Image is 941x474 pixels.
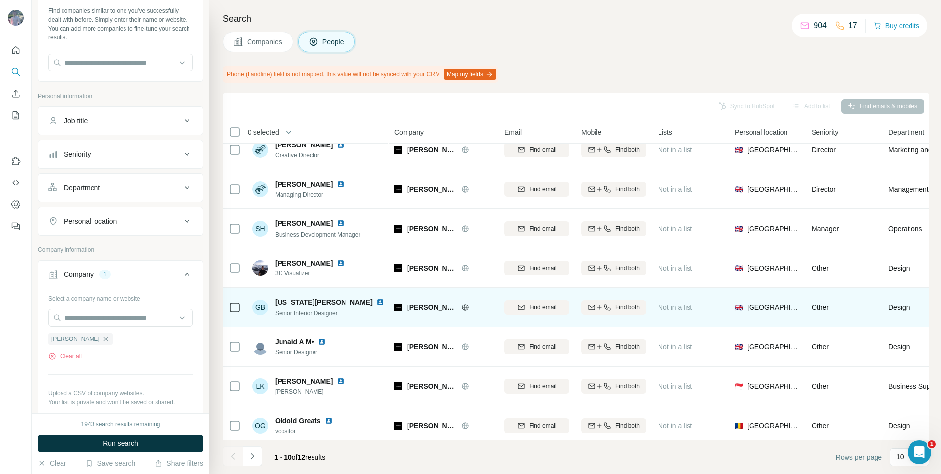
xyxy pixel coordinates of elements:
[529,303,556,312] span: Find email
[248,127,279,137] span: 0 selected
[581,142,646,157] button: Find both
[888,184,929,194] span: Management
[394,185,402,193] img: Logo of Penson
[747,145,800,155] span: [GEOGRAPHIC_DATA]
[322,37,345,47] span: People
[735,145,743,155] span: 🇬🇧
[658,225,692,233] span: Not in a list
[615,342,640,351] span: Find both
[735,381,743,391] span: 🇸🇬
[747,342,800,352] span: [GEOGRAPHIC_DATA]
[747,381,800,391] span: [GEOGRAPHIC_DATA]
[504,127,522,137] span: Email
[394,382,402,390] img: Logo of Penson
[103,439,138,448] span: Run search
[874,19,919,33] button: Buy credits
[292,453,298,461] span: of
[747,224,800,234] span: [GEOGRAPHIC_DATA]
[394,304,402,311] img: Logo of Penson
[337,219,345,227] img: LinkedIn logo
[38,142,203,166] button: Seniority
[615,303,640,312] span: Find both
[812,185,836,193] span: Director
[243,446,262,466] button: Navigate to next page
[275,416,321,426] span: Oldold Greats
[298,453,306,461] span: 12
[615,382,640,391] span: Find both
[48,290,193,303] div: Select a company name or website
[615,185,640,194] span: Find both
[38,176,203,200] button: Department
[38,263,203,290] button: Company1
[896,452,904,462] p: 10
[8,10,24,26] img: Avatar
[38,435,203,452] button: Run search
[615,224,640,233] span: Find both
[529,342,556,351] span: Find email
[394,422,402,430] img: Logo of Penson
[888,421,910,431] span: Design
[223,12,929,26] h4: Search
[85,458,135,468] button: Save search
[8,41,24,59] button: Quick start
[64,216,117,226] div: Personal location
[529,185,556,194] span: Find email
[581,221,646,236] button: Find both
[735,263,743,273] span: 🇬🇧
[38,245,203,254] p: Company information
[504,182,569,197] button: Find email
[252,418,268,434] div: OG
[581,418,646,433] button: Find both
[814,20,827,32] p: 904
[275,269,356,278] span: 3D Visualizer
[747,303,800,312] span: [GEOGRAPHIC_DATA]
[275,297,373,307] span: [US_STATE][PERSON_NAME]
[337,259,345,267] img: LinkedIn logo
[275,337,314,347] span: Junaid A M•
[394,127,424,137] span: Company
[394,225,402,233] img: Logo of Penson
[407,145,456,155] span: [PERSON_NAME]
[735,421,743,431] span: 🇷🇴
[275,387,356,396] span: [PERSON_NAME]
[812,264,829,272] span: Other
[275,348,338,357] span: Senior Designer
[252,181,268,197] img: Avatar
[504,221,569,236] button: Find email
[394,343,402,351] img: Logo of Penson
[888,263,910,273] span: Design
[735,184,743,194] span: 🇬🇧
[581,379,646,394] button: Find both
[252,378,268,394] div: LK
[274,453,325,461] span: results
[64,183,100,193] div: Department
[504,379,569,394] button: Find email
[275,190,356,199] span: Managing Director
[658,304,692,311] span: Not in a list
[848,20,857,32] p: 17
[504,261,569,275] button: Find email
[407,421,456,431] span: [PERSON_NAME]
[81,420,160,429] div: 1943 search results remaining
[252,260,268,276] img: Avatar
[888,127,924,137] span: Department
[48,389,193,398] p: Upload a CSV of company websites.
[928,440,936,448] span: 1
[407,184,456,194] span: [PERSON_NAME]
[747,263,800,273] span: [GEOGRAPHIC_DATA]
[8,217,24,235] button: Feedback
[747,421,800,431] span: [GEOGRAPHIC_DATA]
[275,310,338,317] span: Senior Interior Designer
[155,458,203,468] button: Share filters
[658,382,692,390] span: Not in a list
[658,185,692,193] span: Not in a list
[407,342,456,352] span: [PERSON_NAME]
[247,37,283,47] span: Companies
[318,338,326,346] img: LinkedIn logo
[337,180,345,188] img: LinkedIn logo
[48,352,82,361] button: Clear all
[8,152,24,170] button: Use Surfe on LinkedIn
[658,422,692,430] span: Not in a list
[529,382,556,391] span: Find email
[812,127,838,137] span: Seniority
